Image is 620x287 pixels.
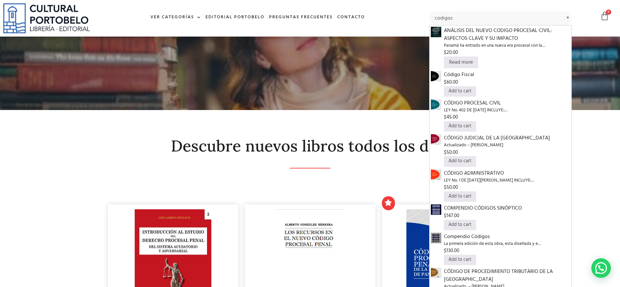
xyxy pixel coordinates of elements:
[431,135,441,144] a: CÓDIGO JUDICIAL DE LA REPÚBLICA DE PANAMÁ
[444,169,570,177] span: CÓDIGO ADMINISTRATIVO
[444,49,458,56] bdi: 20.00
[431,269,441,277] a: CÓDIGO DE PROCEDIMIENTO TRIBUTARIO DE LA REPÚBLICA DE PANAMÁ
[444,191,476,202] a: Add to cart: “CÓDIGO ADMINISTRATIVO”
[444,169,570,191] a: CÓDIGO ADMINISTRATIVOLEY No. 1 DE [DATE][PERSON_NAME] INCLUYE:…$50.00
[444,42,570,49] span: Panamá ha entrado en una nueva era procesal con la…
[431,205,441,214] a: COMPENDIO CÓDIGOS SINÓPTICO
[444,204,570,212] span: COMPENDIO CÓDIGOS SINÓPTICO
[203,10,267,24] a: Editorial Portobelo
[444,71,570,79] span: Código Fiscal
[108,137,512,155] h2: Descubre nuevos libros todos los días
[444,241,570,247] span: La primera edición de esta obra, esta diseñada y e…
[429,11,572,25] input: Búsqueda
[444,86,476,97] a: Add to cart: “Código Fiscal”
[444,149,458,156] bdi: 50.00
[431,134,441,145] img: CODIGO-JUDICIAL
[591,258,611,278] div: WhatsApp contact
[431,268,441,278] img: Captura_de_Pantalla_2020-06-17_a_las_11.53.36_a._m.-1.png
[444,121,476,132] a: Add to cart: “CÓDIGO PROCESAL CIVIL”
[431,99,441,110] img: CODIGO 00 PORTADA PROCESAL CIVIL _Mesa de trabajo 1
[444,233,570,241] span: Compendio Códigos
[444,183,458,191] bdi: 50.00
[444,134,570,142] span: CÓDIGO JUDICIAL DE LA [GEOGRAPHIC_DATA]
[431,204,441,215] img: img20230608_15401729
[444,78,446,86] span: $
[431,100,441,109] a: CÓDIGO PROCESAL CIVIL
[444,99,570,107] span: CÓDIGO PROCESAL CIVIL
[444,204,570,220] a: COMPENDIO CÓDIGOS SINÓPTICO$147.00
[444,212,459,220] bdi: 147.00
[431,28,441,36] a: ANÁLISIS DEL NUEVO CODIGO PROCESAL CIVIL: ASPECTOS CLAVE Y SU IMPACTO
[431,72,441,80] a: Código Fiscal
[335,10,367,24] a: Contacto
[444,113,458,121] bdi: 45.00
[444,212,446,220] span: $
[431,170,441,179] a: CÓDIGO ADMINISTRATIVO
[267,10,335,24] a: Preguntas frecuentes
[444,71,570,86] a: Código Fiscal$60.00
[444,233,570,255] a: Compendio CódigosLa primera edición de esta obra, esta diseñada y e…$130.00
[444,49,446,56] span: $
[444,156,476,167] a: Add to cart: “CÓDIGO JUDICIAL DE LA REPÚBLICA DE PANAMÁ”
[431,27,441,37] img: Captura de pantalla 2025-09-02 115825
[444,268,570,283] span: CÓDIGO DE PROCEDIMIENTO TRIBUTARIO DE LA [GEOGRAPHIC_DATA]
[444,78,458,86] bdi: 60.00
[444,247,446,255] span: $
[444,134,570,156] a: CÓDIGO JUDICIAL DE LA [GEOGRAPHIC_DATA]Actualizado – [PERSON_NAME]$50.00
[444,142,570,149] span: Actualizado – [PERSON_NAME]
[444,107,570,114] span: LEY No. 402 DE [DATE] INCLUYE:…
[444,220,476,230] a: Add to cart: “COMPENDIO CÓDIGOS SINÓPTICO”
[431,71,441,81] img: CD-000-PORTADA-CODIGO-FISCAL
[148,10,203,24] a: Ver Categorías
[444,27,570,42] span: ANÁLISIS DEL NUEVO CODIGO PROCESAL CIVIL: ASPECTOS CLAVE Y SU IMPACTO
[431,169,441,180] img: CODIGO 05 PORTADA ADMINISTRATIVO _Mesa de trabajo 1-01
[431,234,441,242] a: Compendio Códigos
[431,233,441,243] img: img20221020_09162956-scaled-1.jpg
[444,177,570,184] span: LEY No. 1 DE [DATE][PERSON_NAME] INCLUYE:…
[444,247,459,255] bdi: 130.00
[606,9,611,15] span: 0
[444,99,570,121] a: CÓDIGO PROCESAL CIVILLEY No. 402 DE [DATE] INCLUYE:…$45.00
[444,27,570,56] a: ANÁLISIS DEL NUEVO CODIGO PROCESAL CIVIL: ASPECTOS CLAVE Y SU IMPACTOPanamá ha entrado en una nue...
[444,255,476,265] a: Add to cart: “Compendio Códigos”
[600,11,609,21] a: 0
[444,183,446,191] span: $
[444,113,446,121] span: $
[444,56,478,68] a: Read more about “ANÁLISIS DEL NUEVO CODIGO PROCESAL CIVIL: ASPECTOS CLAVE Y SU IMPACTO”
[444,149,446,156] span: $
